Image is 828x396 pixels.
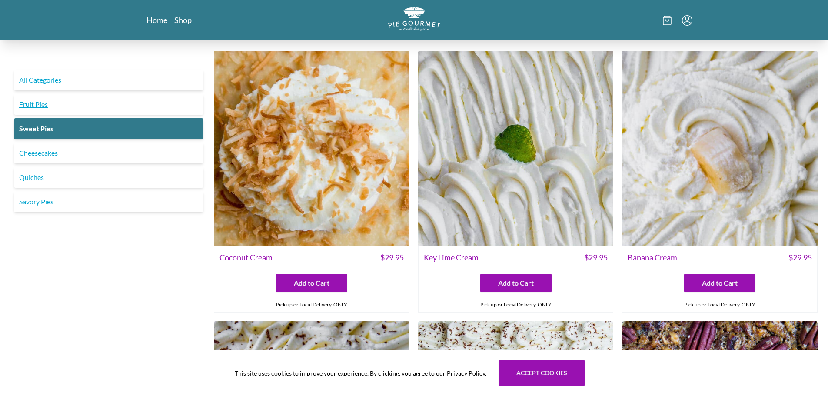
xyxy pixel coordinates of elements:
[294,278,329,288] span: Add to Cart
[388,7,440,33] a: Logo
[14,143,203,163] a: Cheesecakes
[499,360,585,386] button: Accept cookies
[788,252,812,263] span: $ 29.95
[214,51,409,246] img: Coconut Cream
[684,274,755,292] button: Add to Cart
[14,70,203,90] a: All Categories
[682,15,692,26] button: Menu
[702,278,738,288] span: Add to Cart
[480,274,552,292] button: Add to Cart
[498,278,534,288] span: Add to Cart
[174,15,192,25] a: Shop
[276,274,347,292] button: Add to Cart
[219,252,273,263] span: Coconut Cream
[146,15,167,25] a: Home
[584,252,608,263] span: $ 29.95
[424,252,479,263] span: Key Lime Cream
[380,252,404,263] span: $ 29.95
[14,94,203,115] a: Fruit Pies
[235,369,486,378] span: This site uses cookies to improve your experience. By clicking, you agree to our Privacy Policy.
[628,252,677,263] span: Banana Cream
[622,51,818,246] img: Banana Cream
[14,167,203,188] a: Quiches
[419,297,613,312] div: Pick up or Local Delivery. ONLY
[622,297,817,312] div: Pick up or Local Delivery. ONLY
[214,297,409,312] div: Pick up or Local Delivery. ONLY
[14,118,203,139] a: Sweet Pies
[388,7,440,31] img: logo
[14,191,203,212] a: Savory Pies
[418,51,614,246] img: Key Lime Cream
